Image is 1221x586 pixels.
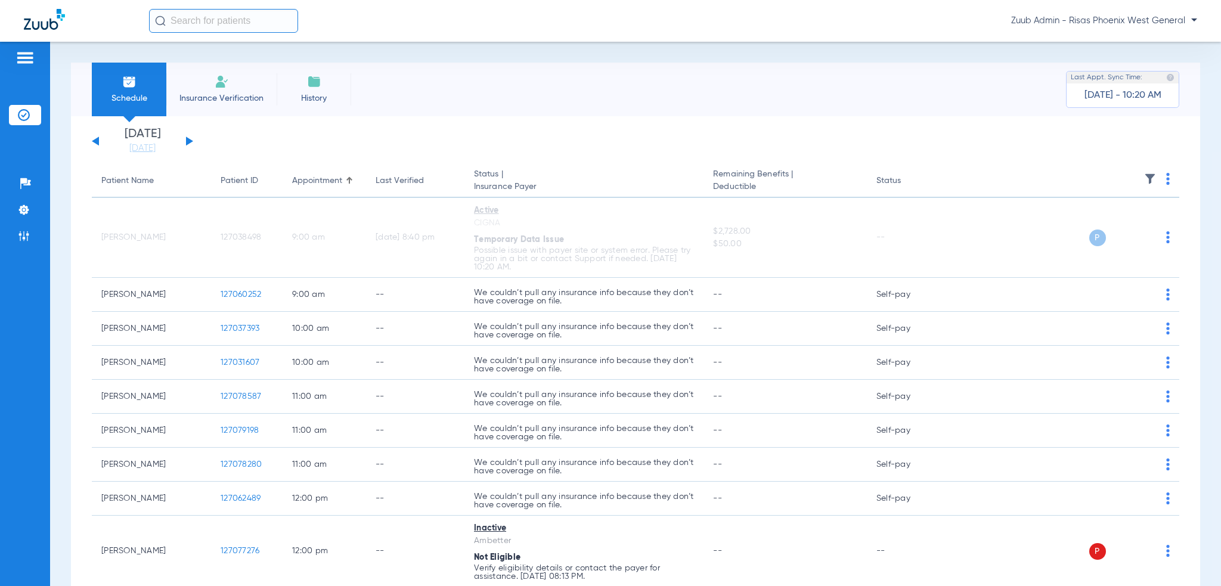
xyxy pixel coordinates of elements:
[221,324,259,333] span: 127037393
[1166,323,1170,334] img: group-dot-blue.svg
[283,448,366,482] td: 11:00 AM
[867,278,947,312] td: Self-pay
[221,290,261,299] span: 127060252
[366,278,464,312] td: --
[713,225,857,238] span: $2,728.00
[1084,89,1161,101] span: [DATE] - 10:20 AM
[24,9,65,30] img: Zuub Logo
[474,458,694,475] p: We couldn’t pull any insurance info because they don’t have coverage on file.
[92,312,211,346] td: [PERSON_NAME]
[474,356,694,373] p: We couldn’t pull any insurance info because they don’t have coverage on file.
[101,175,154,187] div: Patient Name
[474,217,694,230] div: CIGNA
[474,235,564,244] span: Temporary Data Issue
[366,346,464,380] td: --
[1166,231,1170,243] img: group-dot-blue.svg
[92,448,211,482] td: [PERSON_NAME]
[221,547,259,555] span: 127077276
[713,324,722,333] span: --
[92,414,211,448] td: [PERSON_NAME]
[283,346,366,380] td: 10:00 AM
[215,75,229,89] img: Manual Insurance Verification
[292,175,342,187] div: Appointment
[366,482,464,516] td: --
[292,175,357,187] div: Appointment
[221,392,261,401] span: 127078587
[474,323,694,339] p: We couldn’t pull any insurance info because they don’t have coverage on file.
[1166,289,1170,300] img: group-dot-blue.svg
[474,181,694,193] span: Insurance Payer
[713,358,722,367] span: --
[713,460,722,469] span: --
[474,492,694,509] p: We couldn’t pull any insurance info because they don’t have coverage on file.
[1166,73,1174,82] img: last sync help info
[1166,424,1170,436] img: group-dot-blue.svg
[867,198,947,278] td: --
[704,165,867,198] th: Remaining Benefits |
[175,92,268,104] span: Insurance Verification
[713,426,722,435] span: --
[221,175,273,187] div: Patient ID
[713,290,722,299] span: --
[713,238,857,250] span: $50.00
[221,460,262,469] span: 127078280
[122,75,137,89] img: Schedule
[155,15,166,26] img: Search Icon
[92,278,211,312] td: [PERSON_NAME]
[1071,72,1142,83] span: Last Appt. Sync Time:
[149,9,298,33] input: Search for patients
[221,175,258,187] div: Patient ID
[221,233,261,241] span: 127038498
[92,380,211,414] td: [PERSON_NAME]
[283,414,366,448] td: 11:00 AM
[16,51,35,65] img: hamburger-icon
[1166,173,1170,185] img: group-dot-blue.svg
[1144,173,1156,185] img: filter.svg
[474,424,694,441] p: We couldn’t pull any insurance info because they don’t have coverage on file.
[474,204,694,217] div: Active
[474,390,694,407] p: We couldn’t pull any insurance info because they don’t have coverage on file.
[464,165,704,198] th: Status |
[867,448,947,482] td: Self-pay
[92,346,211,380] td: [PERSON_NAME]
[366,312,464,346] td: --
[283,198,366,278] td: 9:00 AM
[221,426,259,435] span: 127079198
[474,564,694,581] p: Verify eligibility details or contact the payer for assistance. [DATE] 08:13 PM.
[366,414,464,448] td: --
[1011,15,1197,27] span: Zuub Admin - Risas Phoenix West General
[1166,458,1170,470] img: group-dot-blue.svg
[1089,230,1106,246] span: P
[107,128,178,154] li: [DATE]
[867,482,947,516] td: Self-pay
[867,380,947,414] td: Self-pay
[283,278,366,312] td: 9:00 AM
[474,289,694,305] p: We couldn’t pull any insurance info because they don’t have coverage on file.
[713,181,857,193] span: Deductible
[101,92,157,104] span: Schedule
[713,494,722,503] span: --
[366,380,464,414] td: --
[867,414,947,448] td: Self-pay
[283,482,366,516] td: 12:00 PM
[474,553,520,562] span: Not Eligible
[101,175,202,187] div: Patient Name
[474,535,694,547] div: Ambetter
[867,346,947,380] td: Self-pay
[286,92,342,104] span: History
[474,246,694,271] p: Possible issue with payer site or system error. Please try again in a bit or contact Support if n...
[221,358,259,367] span: 127031607
[713,392,722,401] span: --
[1089,543,1106,560] span: P
[283,312,366,346] td: 10:00 AM
[1161,529,1221,586] iframe: Chat Widget
[376,175,455,187] div: Last Verified
[713,547,722,555] span: --
[283,380,366,414] td: 11:00 AM
[307,75,321,89] img: History
[474,522,694,535] div: Inactive
[92,482,211,516] td: [PERSON_NAME]
[1166,390,1170,402] img: group-dot-blue.svg
[376,175,424,187] div: Last Verified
